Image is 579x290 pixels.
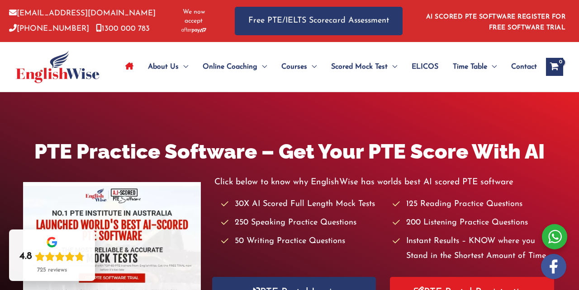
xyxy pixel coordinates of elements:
a: 1300 000 783 [96,25,150,33]
span: About Us [148,51,179,83]
span: Menu Toggle [179,51,188,83]
a: CoursesMenu Toggle [274,51,324,83]
li: 30X AI Scored Full Length Mock Tests [221,197,384,212]
img: cropped-ew-logo [16,51,100,83]
a: ELICOS [404,51,446,83]
span: We now accept [175,8,212,26]
span: Menu Toggle [307,51,317,83]
li: Instant Results – KNOW where you Stand in the Shortest Amount of Time [393,234,556,264]
div: Rating: 4.8 out of 5 [19,250,85,263]
span: Scored Mock Test [331,51,388,83]
span: ELICOS [412,51,438,83]
span: Time Table [453,51,487,83]
img: Afterpay-Logo [181,28,206,33]
li: 50 Writing Practice Questions [221,234,384,249]
aside: Header Widget 1 [421,6,570,36]
a: Free PTE/IELTS Scorecard Assessment [235,7,403,35]
span: Contact [511,51,537,83]
a: Scored Mock TestMenu Toggle [324,51,404,83]
img: white-facebook.png [541,254,566,279]
a: [PHONE_NUMBER] [9,25,89,33]
a: Online CoachingMenu Toggle [195,51,274,83]
li: 200 Listening Practice Questions [393,215,556,230]
span: Online Coaching [203,51,257,83]
a: AI SCORED PTE SOFTWARE REGISTER FOR FREE SOFTWARE TRIAL [426,14,566,31]
div: 725 reviews [37,267,67,274]
li: 125 Reading Practice Questions [393,197,556,212]
a: [EMAIL_ADDRESS][DOMAIN_NAME] [9,9,156,17]
span: Menu Toggle [257,51,267,83]
a: About UsMenu Toggle [141,51,195,83]
div: 4.8 [19,250,32,263]
li: 250 Speaking Practice Questions [221,215,384,230]
a: View Shopping Cart, empty [546,58,563,76]
span: Courses [281,51,307,83]
nav: Site Navigation: Main Menu [118,51,537,83]
h1: PTE Practice Software – Get Your PTE Score With AI [23,137,556,166]
a: Contact [504,51,537,83]
span: Menu Toggle [388,51,397,83]
p: Click below to know why EnglishWise has worlds best AI scored PTE software [214,175,556,190]
a: Time TableMenu Toggle [446,51,504,83]
span: Menu Toggle [487,51,497,83]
